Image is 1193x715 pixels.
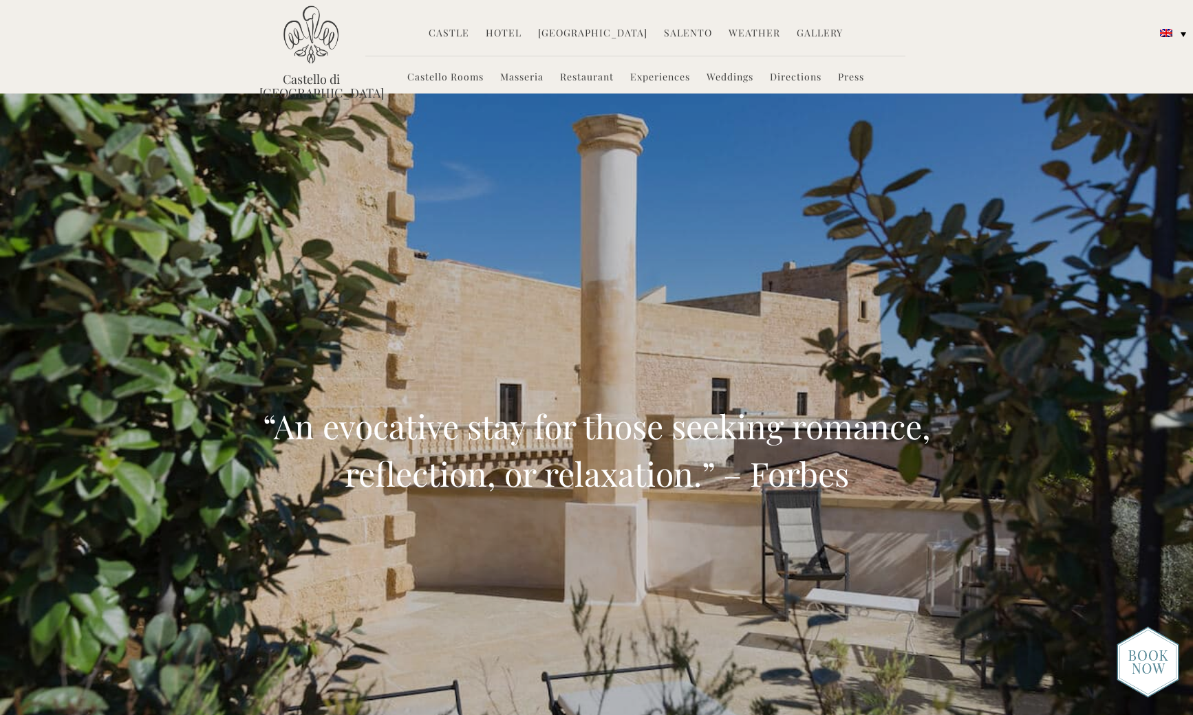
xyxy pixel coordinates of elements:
[259,72,363,100] a: Castello di [GEOGRAPHIC_DATA]
[797,26,843,42] a: Gallery
[1160,29,1172,37] img: English
[1117,626,1179,698] img: new-booknow.png
[838,70,864,86] a: Press
[664,26,712,42] a: Salento
[538,26,647,42] a: [GEOGRAPHIC_DATA]
[407,70,484,86] a: Castello Rooms
[283,5,338,64] img: Castello di Ugento
[630,70,690,86] a: Experiences
[770,70,821,86] a: Directions
[486,26,522,42] a: Hotel
[707,70,753,86] a: Weddings
[500,70,544,86] a: Masseria
[729,26,780,42] a: Weather
[560,70,614,86] a: Restaurant
[429,26,469,42] a: Castle
[263,404,931,496] span: “An evocative stay for those seeking romance, reflection, or relaxation.” – Forbes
